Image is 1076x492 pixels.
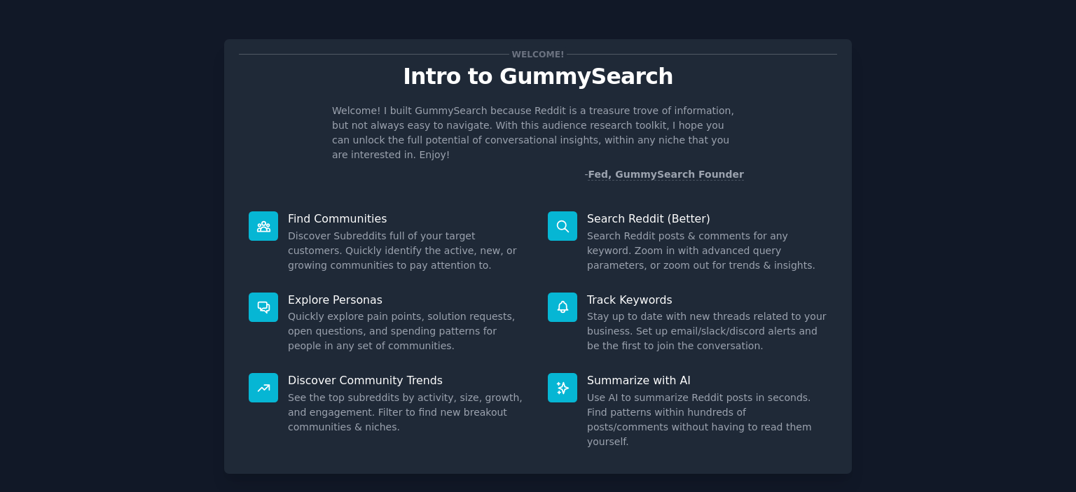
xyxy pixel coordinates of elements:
[509,47,567,62] span: Welcome!
[588,169,744,181] a: Fed, GummySearch Founder
[587,309,827,353] dd: Stay up to date with new threads related to your business. Set up email/slack/discord alerts and ...
[332,104,744,162] p: Welcome! I built GummySearch because Reddit is a treasure trove of information, but not always ea...
[288,373,528,388] p: Discover Community Trends
[587,211,827,226] p: Search Reddit (Better)
[584,167,744,182] div: -
[587,229,827,273] dd: Search Reddit posts & comments for any keyword. Zoom in with advanced query parameters, or zoom o...
[288,293,528,307] p: Explore Personas
[587,391,827,449] dd: Use AI to summarize Reddit posts in seconds. Find patterns within hundreds of posts/comments with...
[587,293,827,307] p: Track Keywords
[288,391,528,435] dd: See the top subreddits by activity, size, growth, and engagement. Filter to find new breakout com...
[288,309,528,353] dd: Quickly explore pain points, solution requests, open questions, and spending patterns for people ...
[288,211,528,226] p: Find Communities
[239,64,837,89] p: Intro to GummySearch
[587,373,827,388] p: Summarize with AI
[288,229,528,273] dd: Discover Subreddits full of your target customers. Quickly identify the active, new, or growing c...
